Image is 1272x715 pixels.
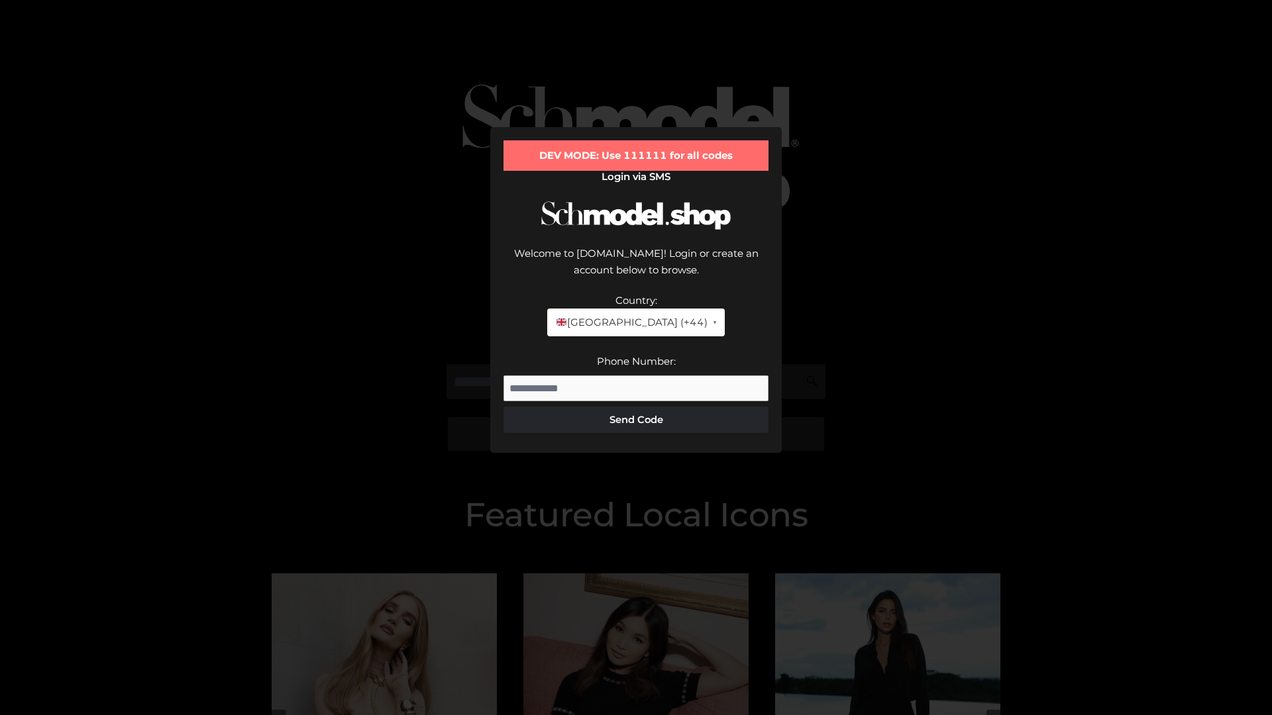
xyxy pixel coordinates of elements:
div: Welcome to [DOMAIN_NAME]! Login or create an account below to browse. [503,245,768,292]
span: [GEOGRAPHIC_DATA] (+44) [555,314,707,331]
label: Country: [615,294,657,307]
h2: Login via SMS [503,171,768,183]
label: Phone Number: [597,355,676,367]
img: Schmodel Logo [537,189,735,242]
img: 🇬🇧 [556,317,566,327]
button: Send Code [503,406,768,433]
div: DEV MODE: Use 111111 for all codes [503,140,768,171]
